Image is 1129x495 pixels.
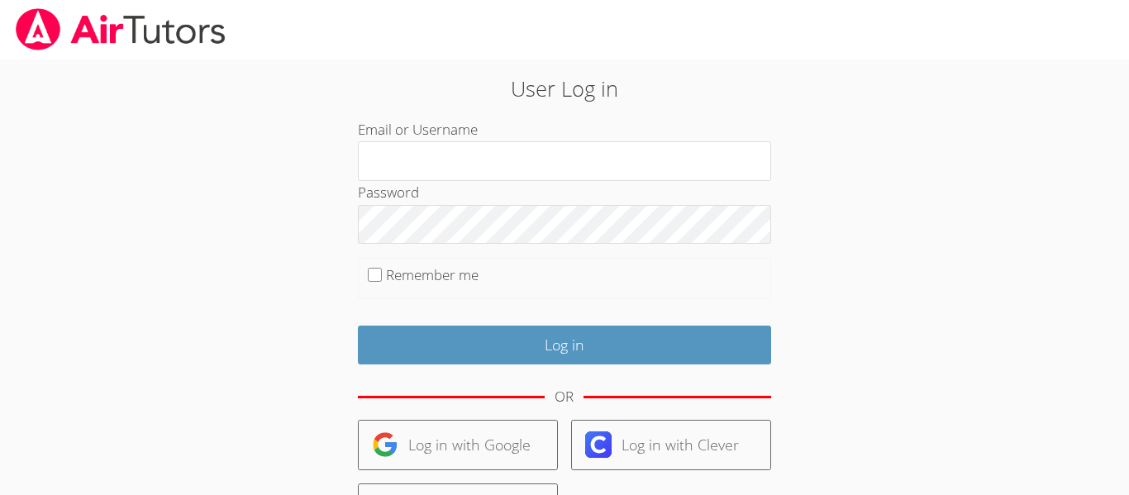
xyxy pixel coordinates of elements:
img: google-logo-50288ca7cdecda66e5e0955fdab243c47b7ad437acaf1139b6f446037453330a.svg [372,431,398,458]
img: airtutors_banner-c4298cdbf04f3fff15de1276eac7730deb9818008684d7c2e4769d2f7ddbe033.png [14,8,227,50]
a: Log in with Clever [571,420,771,470]
input: Log in [358,326,771,364]
img: clever-logo-6eab21bc6e7a338710f1a6ff85c0baf02591cd810cc4098c63d3a4b26e2feb20.svg [585,431,612,458]
div: OR [555,385,574,409]
h2: User Log in [260,73,869,104]
a: Log in with Google [358,420,558,470]
label: Email or Username [358,120,478,139]
label: Remember me [386,265,479,284]
label: Password [358,183,419,202]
